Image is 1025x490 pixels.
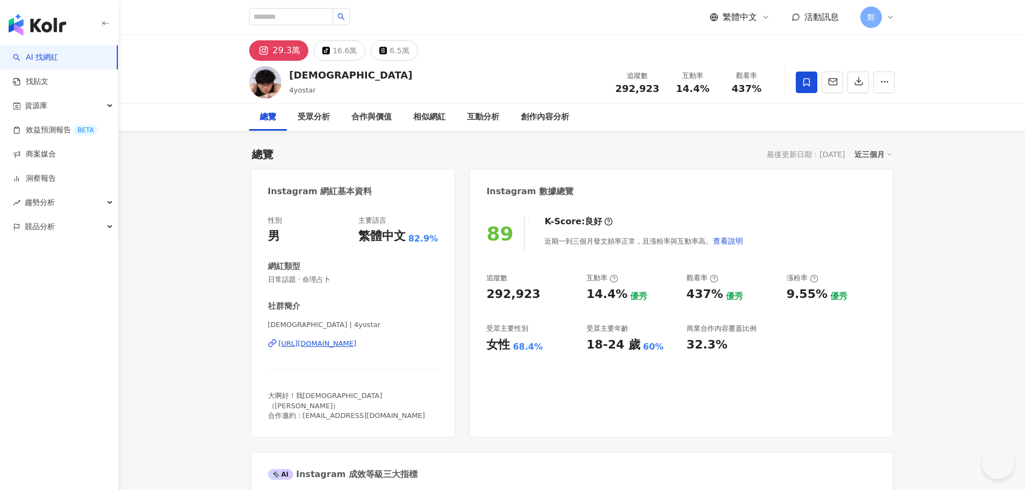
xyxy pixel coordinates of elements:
span: 日常話題 · 命理占卜 [268,275,439,285]
a: searchAI 找網紅 [13,52,58,63]
div: 292,923 [486,286,540,303]
div: 受眾主要年齡 [586,324,628,333]
div: 近期一到三個月發文頻率正常，且漲粉率與互動率高。 [545,230,744,252]
span: search [337,13,345,20]
div: 60% [643,341,663,353]
div: 社群簡介 [268,301,300,312]
span: 292,923 [616,83,660,94]
div: 14.4% [586,286,627,303]
span: 大啊好！我[DEMOGRAPHIC_DATA]（[PERSON_NAME]） 合作邀約：[EMAIL_ADDRESS][DOMAIN_NAME] [268,392,425,419]
div: Instagram 數據總覽 [486,186,574,197]
div: 89 [486,223,513,245]
div: 總覽 [252,147,273,162]
button: 16.6萬 [314,40,365,61]
div: 相似網紅 [413,111,446,124]
div: 受眾主要性別 [486,324,528,333]
span: 競品分析 [25,215,55,239]
div: 網紅類型 [268,261,300,272]
div: 良好 [585,216,602,228]
span: 82.9% [408,233,439,245]
button: 29.3萬 [249,40,309,61]
span: 查看說明 [713,237,743,245]
div: 68.4% [513,341,543,353]
span: 繁體中文 [723,11,757,23]
div: 18-24 歲 [586,337,640,353]
iframe: Help Scout Beacon - Open [982,447,1014,479]
div: 男 [268,228,280,245]
div: 近三個月 [854,147,892,161]
div: 29.3萬 [273,43,301,58]
div: 觀看率 [687,273,718,283]
div: [URL][DOMAIN_NAME] [279,339,357,349]
div: 優秀 [630,290,647,302]
div: 追蹤數 [486,273,507,283]
a: [URL][DOMAIN_NAME] [268,339,439,349]
div: 主要語言 [358,216,386,225]
div: 受眾分析 [298,111,330,124]
div: 32.3% [687,337,727,353]
a: 洞察報告 [13,173,56,184]
span: 4yostar [289,86,316,94]
span: 資源庫 [25,94,47,118]
a: 找貼文 [13,76,48,87]
div: 追蹤數 [616,70,660,81]
button: 6.5萬 [371,40,418,61]
div: 合作與價值 [351,111,392,124]
div: 觀看率 [726,70,767,81]
span: [DEMOGRAPHIC_DATA] | 4yostar [268,320,439,330]
div: [DEMOGRAPHIC_DATA] [289,68,413,82]
span: 活動訊息 [804,12,839,22]
div: 繁體中文 [358,228,406,245]
div: 創作內容分析 [521,111,569,124]
div: 漲粉率 [787,273,818,283]
span: rise [13,199,20,207]
div: 6.5萬 [390,43,409,58]
div: 16.6萬 [333,43,357,58]
img: logo [9,14,66,35]
div: 最後更新日期：[DATE] [767,150,845,159]
a: 效益預測報告BETA [13,125,98,136]
div: Instagram 成效等級三大指標 [268,468,418,480]
div: 437% [687,286,723,303]
span: 437% [732,83,762,94]
div: 9.55% [787,286,828,303]
div: 互動分析 [467,111,499,124]
span: 趨勢分析 [25,190,55,215]
div: 商業合作內容覆蓋比例 [687,324,757,333]
span: 14.4% [676,83,709,94]
div: 總覽 [260,111,276,124]
a: 商案媒合 [13,149,56,160]
div: AI [268,469,294,480]
div: 互動率 [586,273,618,283]
div: 女性 [486,337,510,353]
div: 優秀 [726,290,743,302]
button: 查看說明 [712,230,744,252]
div: K-Score : [545,216,613,228]
img: KOL Avatar [249,66,281,98]
div: 優秀 [830,290,847,302]
span: 鄭 [867,11,875,23]
div: Instagram 網紅基本資料 [268,186,372,197]
div: 互動率 [673,70,713,81]
div: 性別 [268,216,282,225]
